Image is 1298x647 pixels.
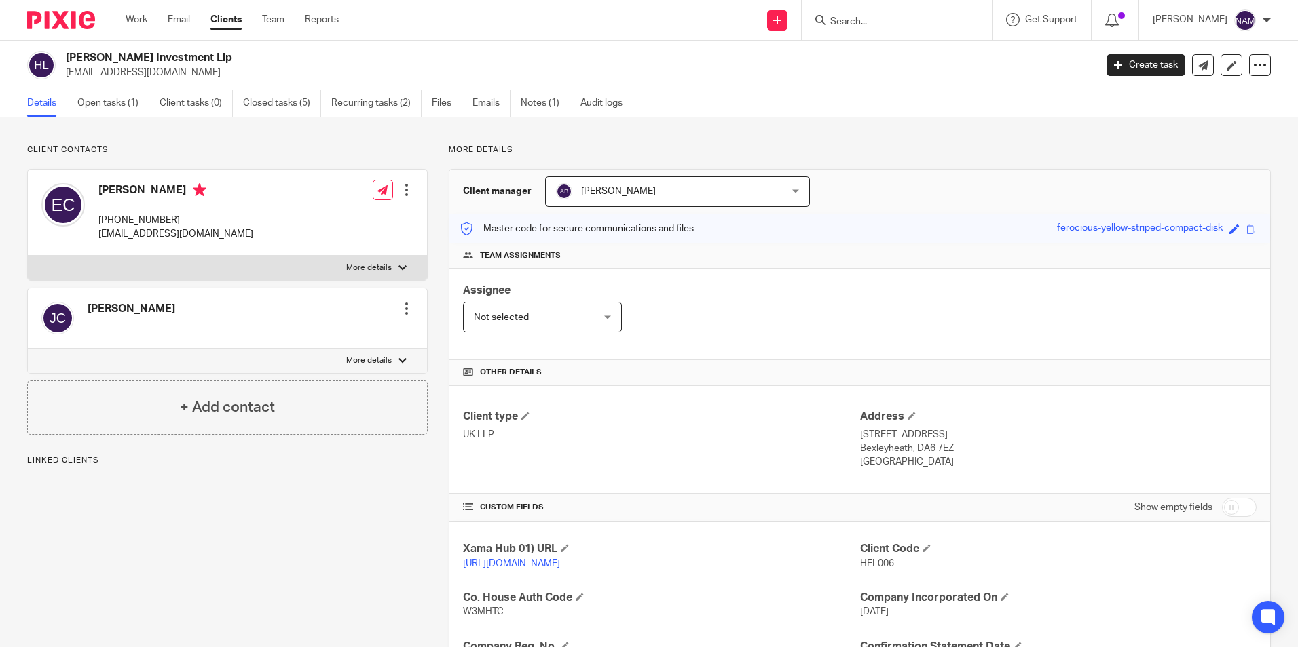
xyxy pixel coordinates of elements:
[27,144,428,155] p: Client contacts
[126,13,147,26] a: Work
[66,66,1086,79] p: [EMAIL_ADDRESS][DOMAIN_NAME]
[160,90,233,117] a: Client tasks (0)
[243,90,321,117] a: Closed tasks (5)
[331,90,422,117] a: Recurring tasks (2)
[193,183,206,197] i: Primary
[463,607,504,616] span: W3MHTC
[463,410,859,424] h4: Client type
[460,222,694,235] p: Master code for secure communications and files
[463,285,511,296] span: Assignee
[1107,54,1185,76] a: Create task
[66,51,882,65] h2: [PERSON_NAME] Investment Llp
[860,442,1257,455] p: Bexleyheath, DA6 7EZ
[474,313,529,322] span: Not selected
[472,90,511,117] a: Emails
[463,502,859,513] h4: CUSTOM FIELDS
[41,183,85,227] img: svg%3E
[168,13,190,26] a: Email
[180,397,275,418] h4: + Add contact
[463,559,560,568] a: [URL][DOMAIN_NAME]
[463,591,859,605] h4: Co. House Auth Code
[463,184,532,198] h3: Client manager
[41,302,74,334] img: svg%3E
[480,367,542,378] span: Other details
[98,227,253,241] p: [EMAIL_ADDRESS][DOMAIN_NAME]
[346,355,392,366] p: More details
[1057,221,1223,237] div: ferocious-yellow-striped-compact-disk
[1134,501,1212,514] label: Show empty fields
[77,90,149,117] a: Open tasks (1)
[860,591,1257,605] h4: Company Incorporated On
[580,90,633,117] a: Audit logs
[27,51,56,79] img: svg%3E
[1025,15,1077,24] span: Get Support
[463,428,859,442] p: UK LLP
[1234,9,1256,31] img: svg%3E
[449,144,1271,155] p: More details
[860,542,1257,556] h4: Client Code
[346,262,392,273] p: More details
[860,455,1257,469] p: [GEOGRAPHIC_DATA]
[27,11,95,29] img: Pixie
[27,455,428,466] p: Linked clients
[860,410,1257,424] h4: Address
[305,13,339,26] a: Reports
[1153,13,1227,26] p: [PERSON_NAME]
[27,90,67,117] a: Details
[262,13,284,26] a: Team
[88,302,175,316] h4: [PERSON_NAME]
[556,183,572,199] img: svg%3E
[829,16,951,28] input: Search
[581,187,656,196] span: [PERSON_NAME]
[98,183,253,200] h4: [PERSON_NAME]
[860,428,1257,442] p: [STREET_ADDRESS]
[860,559,894,568] span: HEL006
[521,90,570,117] a: Notes (1)
[210,13,242,26] a: Clients
[432,90,462,117] a: Files
[480,250,561,261] span: Team assignments
[860,607,889,616] span: [DATE]
[98,214,253,227] p: [PHONE_NUMBER]
[463,542,859,556] h4: Xama Hub 01) URL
